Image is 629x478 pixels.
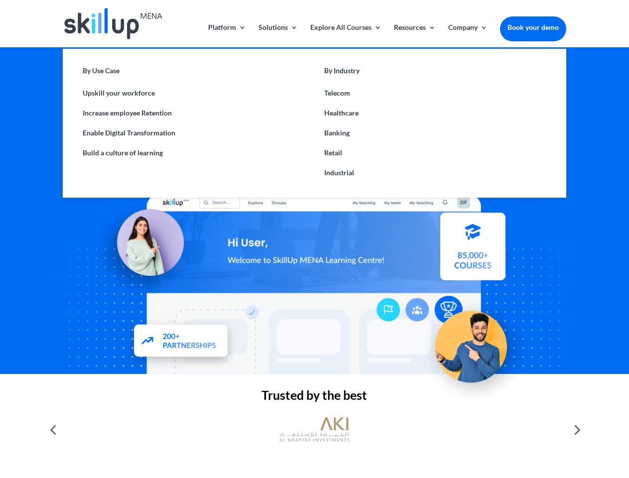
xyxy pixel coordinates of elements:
[314,64,556,83] a: By Industry
[73,123,314,143] a: Enable Digital Transformation
[440,217,505,284] img: Courses library - SkillUp MENA
[258,24,298,47] a: Solutions
[448,24,488,47] a: Company
[314,83,556,103] a: Telecom
[73,103,314,123] a: Increase employee Retention
[314,103,556,123] a: Healthcare
[314,143,556,163] a: Retail
[63,389,566,406] h2: Trusted by the best
[93,198,194,298] img: Learning Management Solution - SkillUp
[208,24,246,47] a: Platform
[420,290,531,400] img: Upskill your workforce - SkillUp
[73,64,314,83] a: By Use Case
[310,24,381,47] a: Explore All Courses
[279,412,349,447] img: al khayyat investments logo
[64,8,162,39] img: Skillup Mena
[124,315,239,369] img: Partners - SkillUp Mena
[314,123,556,143] a: Banking
[314,163,556,183] a: Industrial
[73,83,314,103] a: Upskill your workforce
[500,16,566,38] a: Book your demo
[394,24,436,47] a: Resources
[73,143,314,163] a: Build a culture of learning
[463,370,629,478] iframe: Chat Widget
